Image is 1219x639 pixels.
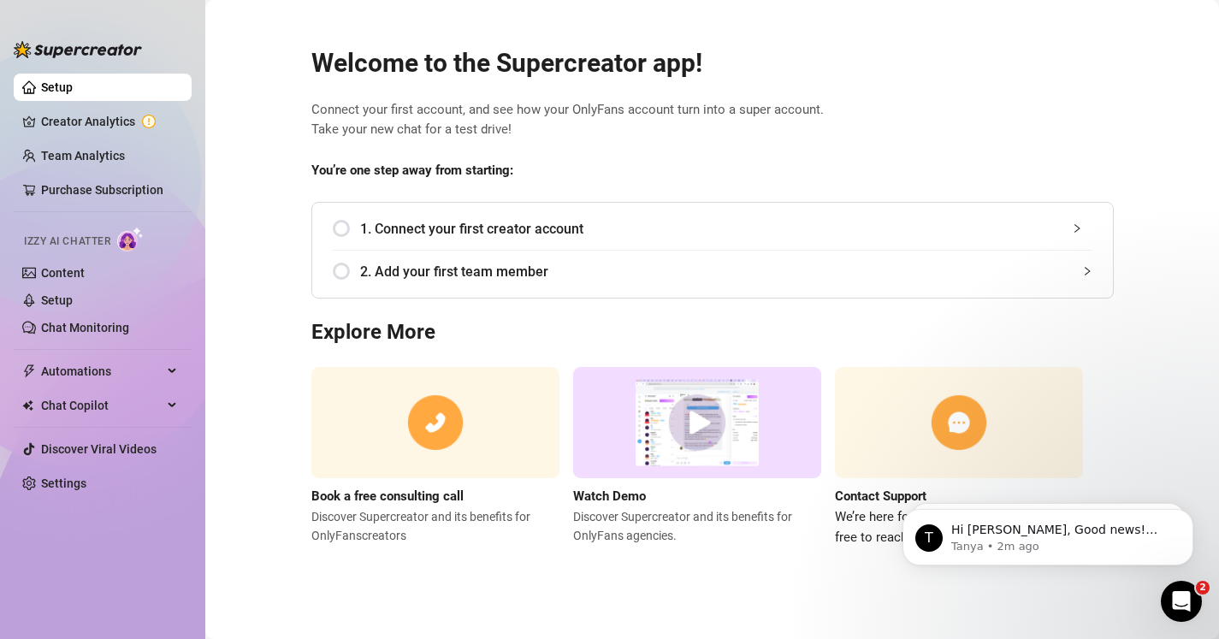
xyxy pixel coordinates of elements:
[41,358,163,385] span: Automations
[41,176,178,204] a: Purchase Subscription
[360,261,1092,282] span: 2. Add your first team member
[22,364,36,378] span: thunderbolt
[333,208,1092,250] div: 1. Connect your first creator account
[41,80,73,94] a: Setup
[311,367,559,479] img: consulting call
[41,476,86,490] a: Settings
[24,234,110,250] span: Izzy AI Chatter
[14,41,142,58] img: logo-BBDzfeDw.svg
[573,507,821,545] span: Discover Supercreator and its benefits for OnlyFans agencies.
[333,251,1092,293] div: 2. Add your first team member
[877,473,1219,593] iframe: Intercom notifications message
[311,319,1114,346] h3: Explore More
[22,399,33,411] img: Chat Copilot
[360,218,1092,240] span: 1. Connect your first creator account
[1082,266,1092,276] span: collapsed
[311,488,464,504] strong: Book a free consulting call
[573,367,821,479] img: supercreator demo
[835,367,1083,479] img: contact support
[311,507,559,545] span: Discover Supercreator and its benefits for OnlyFans creators
[117,227,144,251] img: AI Chatter
[41,149,125,163] a: Team Analytics
[41,108,178,135] a: Creator Analytics exclamation-circle
[311,47,1114,80] h2: Welcome to the Supercreator app!
[1161,581,1202,622] iframe: Intercom live chat
[835,507,1083,547] span: We’re here for everything you need. Feel free to reach out!
[1196,581,1210,595] span: 2
[41,442,157,456] a: Discover Viral Videos
[311,367,559,547] a: Book a free consulting callDiscover Supercreator and its benefits for OnlyFanscreators
[311,163,513,178] strong: You’re one step away from starting:
[1072,223,1082,234] span: collapsed
[41,321,129,334] a: Chat Monitoring
[311,100,1114,140] span: Connect your first account, and see how your OnlyFans account turn into a super account. Take you...
[835,488,926,504] strong: Contact Support
[573,488,646,504] strong: Watch Demo
[41,293,73,307] a: Setup
[41,392,163,419] span: Chat Copilot
[573,367,821,547] a: Watch DemoDiscover Supercreator and its benefits for OnlyFans agencies.
[41,266,85,280] a: Content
